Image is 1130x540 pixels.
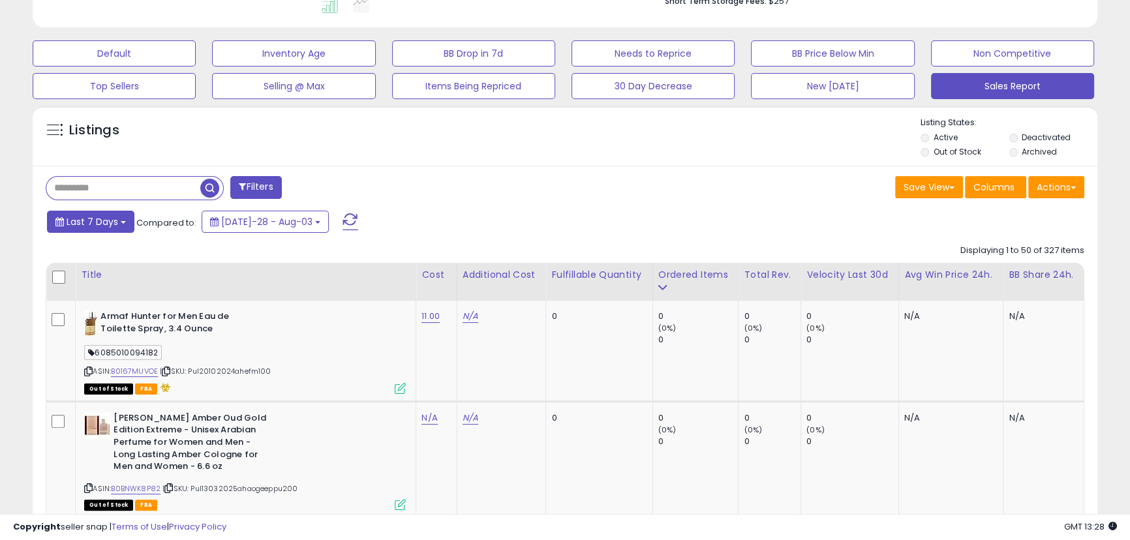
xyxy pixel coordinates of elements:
span: Columns [973,181,1015,194]
a: N/A [421,412,437,425]
button: Items Being Repriced [392,73,555,99]
small: (0%) [744,323,762,333]
span: FBA [135,500,157,511]
span: 2025-08-11 13:28 GMT [1064,520,1117,533]
b: [PERSON_NAME] Amber Oud Gold Edition Extreme - Unisex Arabian Perfume for Women and Men - Long La... [114,412,272,476]
div: 0 [658,310,739,322]
a: B0167MUVOE [111,366,158,377]
div: BB Share 24h. [1009,268,1078,282]
div: Displaying 1 to 50 of 327 items [960,245,1084,257]
span: All listings that are currently out of stock and unavailable for purchase on Amazon [84,500,133,511]
span: Last 7 Days [67,215,118,228]
strong: Copyright [13,520,61,533]
div: Title [81,268,410,282]
span: [DATE]-28 - Aug-03 [221,215,313,228]
span: | SKU: Pul13032025ahaogeeppu200 [162,483,298,494]
div: 0 [658,412,739,424]
div: Fulfillable Quantity [551,268,647,282]
div: ASIN: [84,310,406,393]
div: 0 [744,334,801,346]
div: Ordered Items [658,268,733,282]
div: 0 [658,334,739,346]
div: 0 [551,412,642,424]
a: Privacy Policy [169,520,226,533]
div: Cost [421,268,451,282]
div: 0 [806,412,898,424]
button: BB Price Below Min [751,40,914,67]
small: (0%) [658,323,677,333]
button: New [DATE] [751,73,914,99]
span: All listings that are currently out of stock and unavailable for purchase on Amazon [84,383,133,395]
div: N/A [1009,310,1074,322]
div: Velocity Last 30d [806,268,893,282]
label: Active [933,132,957,143]
button: Sales Report [931,73,1094,99]
label: Deactivated [1022,132,1071,143]
h5: Listings [69,121,119,140]
div: N/A [904,310,993,322]
a: N/A [463,310,478,323]
a: N/A [463,412,478,425]
button: 30 Day Decrease [572,73,735,99]
div: 0 [658,436,739,447]
a: 11.00 [421,310,440,323]
div: Additional Cost [463,268,541,282]
button: [DATE]-28 - Aug-03 [202,211,329,233]
button: BB Drop in 7d [392,40,555,67]
label: Archived [1022,146,1057,157]
img: 41TVzbPZyYL._SL40_.jpg [84,412,110,438]
button: Non Competitive [931,40,1094,67]
button: Actions [1028,176,1084,198]
small: (0%) [806,425,825,435]
button: Top Sellers [33,73,196,99]
div: N/A [904,412,993,424]
div: 0 [744,412,801,424]
span: Compared to: [136,217,196,229]
div: 0 [806,334,898,346]
span: 6085010094182 [84,345,162,360]
div: 0 [806,436,898,447]
span: FBA [135,383,157,395]
button: Save View [895,176,963,198]
div: 0 [551,310,642,322]
div: seller snap | | [13,521,226,533]
span: | SKU: Pul20102024ahefm100 [160,366,271,376]
div: 0 [744,310,801,322]
i: hazardous material [157,383,171,392]
a: Terms of Use [112,520,167,533]
button: Inventory Age [212,40,375,67]
b: Armaf Hunter for Men Eau de Toilette Spray, 3.4 Ounce [100,310,259,338]
div: 0 [806,310,898,322]
small: (0%) [744,425,762,435]
div: Avg Win Price 24h. [904,268,998,282]
button: Columns [965,176,1026,198]
small: (0%) [658,425,677,435]
button: Last 7 Days [47,211,134,233]
div: Total Rev. [744,268,795,282]
p: Listing States: [921,117,1097,129]
button: Needs to Reprice [572,40,735,67]
label: Out of Stock [933,146,981,157]
button: Filters [230,176,281,199]
div: N/A [1009,412,1074,424]
a: B0BNWK8P82 [111,483,160,494]
small: (0%) [806,323,825,333]
button: Selling @ Max [212,73,375,99]
button: Default [33,40,196,67]
div: 0 [744,436,801,447]
img: 31Y8nkBXBgL._SL40_.jpg [84,310,97,337]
